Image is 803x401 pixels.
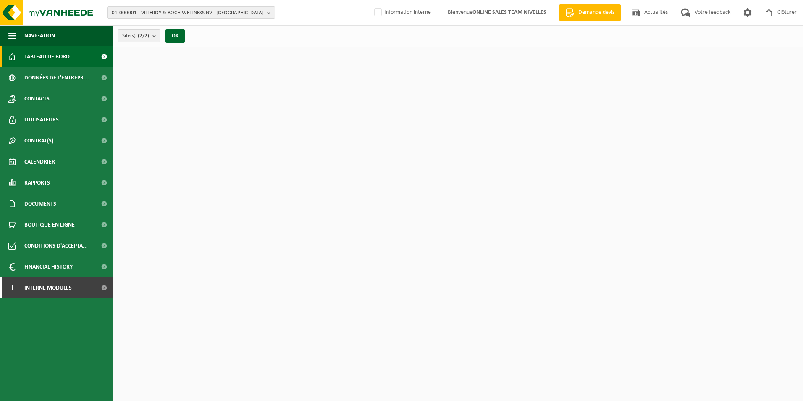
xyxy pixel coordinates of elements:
button: Site(s)(2/2) [118,29,160,42]
span: Documents [24,193,56,214]
span: Utilisateurs [24,109,59,130]
span: Financial History [24,256,73,277]
span: I [8,277,16,298]
strong: ONLINE SALES TEAM NIVELLES [472,9,546,16]
span: Navigation [24,25,55,46]
span: Rapports [24,172,50,193]
span: Interne modules [24,277,72,298]
span: Contrat(s) [24,130,53,151]
span: Données de l'entrepr... [24,67,89,88]
span: Boutique en ligne [24,214,75,235]
span: Site(s) [122,30,149,42]
label: Information interne [373,6,431,19]
button: OK [165,29,185,43]
span: 01-000001 - VILLEROY & BOCH WELLNESS NV - [GEOGRAPHIC_DATA] [112,7,264,19]
button: 01-000001 - VILLEROY & BOCH WELLNESS NV - [GEOGRAPHIC_DATA] [107,6,275,19]
span: Tableau de bord [24,46,70,67]
a: Demande devis [559,4,621,21]
span: Calendrier [24,151,55,172]
span: Contacts [24,88,50,109]
span: Demande devis [576,8,617,17]
span: Conditions d'accepta... [24,235,88,256]
count: (2/2) [138,33,149,39]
